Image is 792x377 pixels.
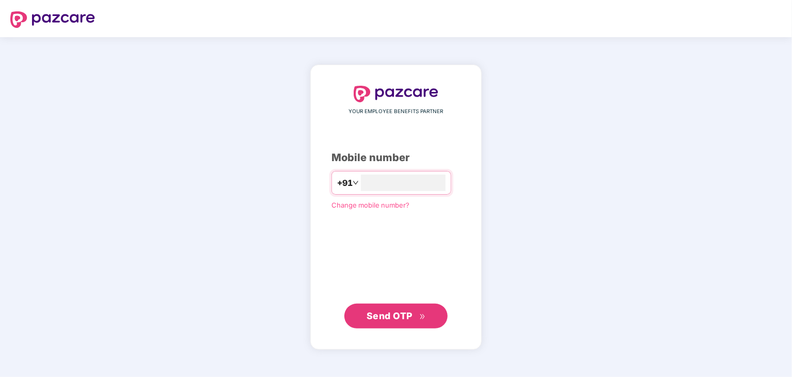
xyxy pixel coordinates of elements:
[337,177,353,190] span: +91
[344,304,448,328] button: Send OTPdouble-right
[367,310,413,321] span: Send OTP
[331,201,409,209] a: Change mobile number?
[349,107,443,116] span: YOUR EMPLOYEE BENEFITS PARTNER
[10,11,95,28] img: logo
[419,313,426,320] span: double-right
[354,86,438,102] img: logo
[353,180,359,186] span: down
[331,150,461,166] div: Mobile number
